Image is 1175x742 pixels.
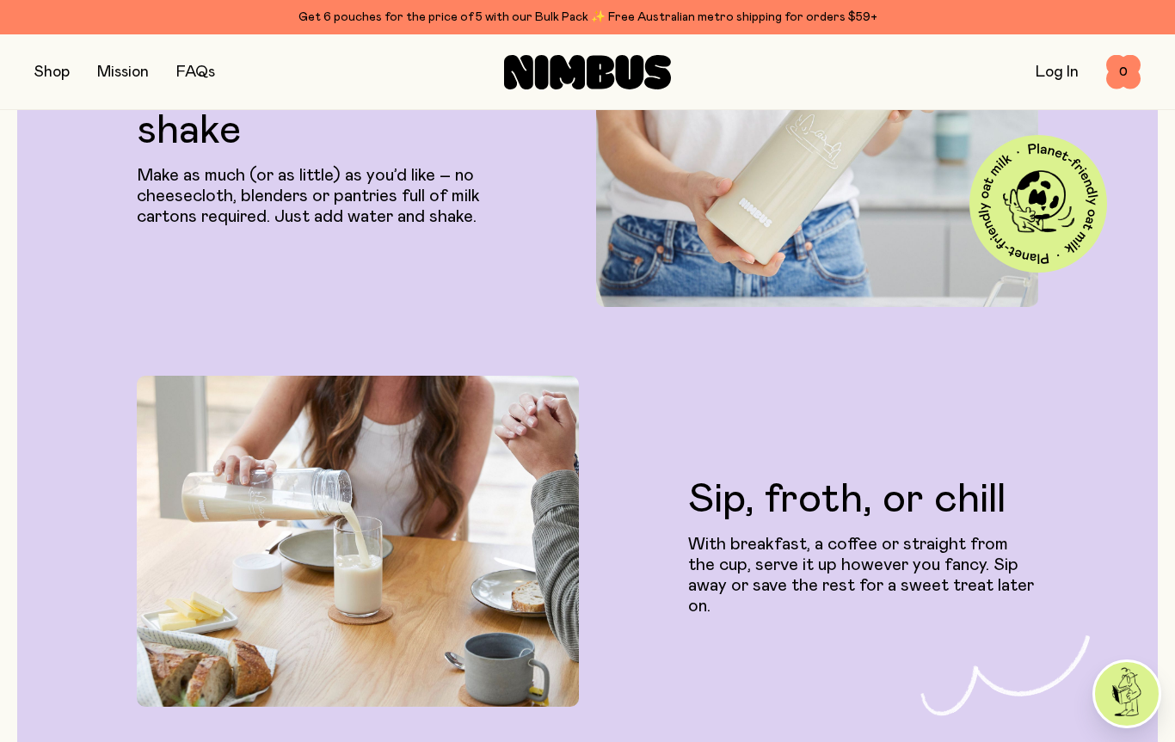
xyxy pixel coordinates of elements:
[1036,64,1079,80] a: Log In
[1106,55,1141,89] button: 0
[176,64,215,80] a: FAQs
[1095,662,1159,726] img: agent
[688,534,1038,616] p: With breakfast, a coffee or straight from the cup, serve it up however you fancy. Sip away or sav...
[137,376,579,708] img: Pouring Oat Milk into a glass cup at dining room table
[688,479,1038,520] h3: Sip, froth, or chill
[137,165,487,227] p: Make as much (or as little) as you’d like – no cheesecloth, blenders or pantries full of milk car...
[34,7,1141,28] div: Get 6 pouches for the price of 5 with our Bulk Pack ✨ Free Australian metro shipping for orders $59+
[1003,168,1074,239] img: illustration-earth.png
[97,64,149,80] a: Mission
